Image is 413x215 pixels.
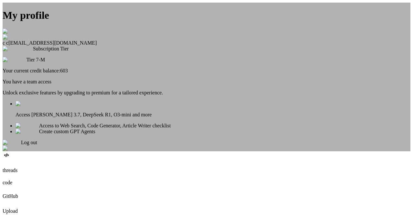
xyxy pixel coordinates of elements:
[8,40,97,46] span: [EMAIL_ADDRESS][DOMAIN_NAME]
[3,28,18,34] img: close
[3,167,17,173] label: threads
[3,46,33,52] img: subscription
[3,57,26,63] img: premium
[15,101,39,107] img: checklist
[3,68,410,74] div: Your current credit balance: 603
[33,46,69,51] span: Subscription Tier
[3,193,18,199] label: GitHub
[39,129,95,134] span: Create custom GPT Agents
[3,90,410,96] p: Unlock exclusive features by upgrading to premium for a tailored experience.
[3,40,8,46] span: c c
[3,208,18,214] label: Upload
[21,140,37,145] span: Log out
[3,79,410,85] p: You have a team access
[3,34,22,40] img: profile
[31,112,152,117] span: [PERSON_NAME] 3.7, DeepSeek R1, O3-mini and more
[39,123,171,128] span: Access to Web Search, Code Generator, Article Writer checklist
[15,112,410,118] p: Access
[3,145,18,151] img: close
[15,123,39,129] img: checklist
[3,9,410,21] h1: My profile
[15,129,39,134] img: checklist
[3,180,12,185] label: code
[3,140,21,145] img: logout
[26,57,45,62] span: Tier 7-M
